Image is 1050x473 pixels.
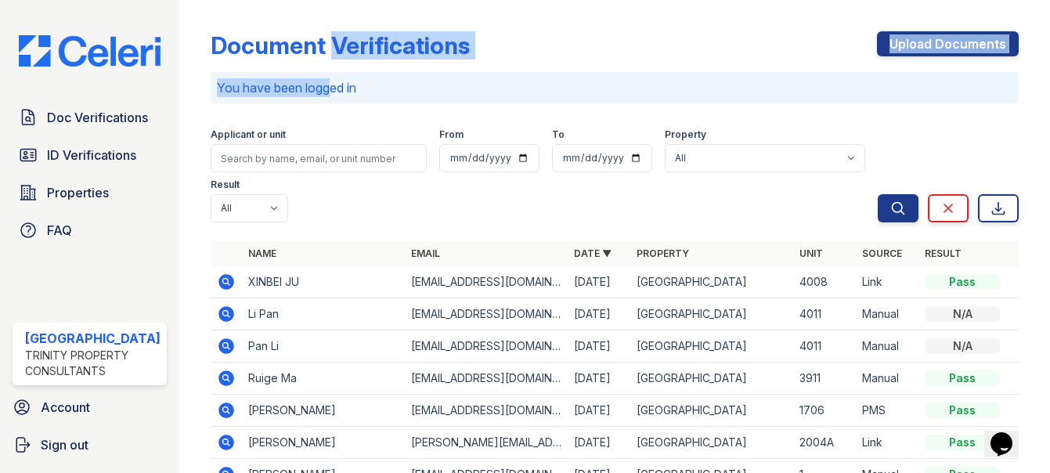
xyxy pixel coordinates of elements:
td: 3911 [793,363,856,395]
td: 4011 [793,330,856,363]
a: Email [411,247,440,259]
td: Link [856,266,918,298]
td: [EMAIL_ADDRESS][DOMAIN_NAME] [405,395,568,427]
img: CE_Logo_Blue-a8612792a0a2168367f1c8372b55b34899dd931a85d93a1a3d3e32e68fde9ad4.png [6,35,173,67]
div: Pass [925,370,1000,386]
div: Trinity Property Consultants [25,348,161,379]
span: ID Verifications [47,146,136,164]
label: Property [665,128,706,141]
a: ID Verifications [13,139,167,171]
td: [DATE] [568,395,630,427]
td: 2004A [793,427,856,459]
td: Manual [856,298,918,330]
p: You have been logged in [217,78,1012,97]
a: Properties [13,177,167,208]
td: Pan Li [242,330,405,363]
span: Doc Verifications [47,108,148,127]
td: Li Pan [242,298,405,330]
td: Manual [856,363,918,395]
td: [PERSON_NAME] [242,395,405,427]
td: 4008 [793,266,856,298]
a: FAQ [13,215,167,246]
div: Document Verifications [211,31,470,60]
a: Doc Verifications [13,102,167,133]
span: FAQ [47,221,72,240]
a: Account [6,392,173,423]
a: Unit [799,247,823,259]
span: Sign out [41,435,88,454]
div: N/A [925,306,1000,322]
td: [EMAIL_ADDRESS][DOMAIN_NAME] [405,298,568,330]
a: Upload Documents [877,31,1019,56]
a: Source [862,247,902,259]
a: Sign out [6,429,173,460]
span: Account [41,398,90,417]
div: Pass [925,403,1000,418]
td: [EMAIL_ADDRESS][DOMAIN_NAME] [405,266,568,298]
a: Name [248,247,276,259]
td: [DATE] [568,427,630,459]
td: [PERSON_NAME] [242,427,405,459]
label: To [552,128,565,141]
div: N/A [925,338,1000,354]
td: [PERSON_NAME][EMAIL_ADDRESS][PERSON_NAME][DOMAIN_NAME] [405,427,568,459]
td: Manual [856,330,918,363]
td: [GEOGRAPHIC_DATA] [630,395,793,427]
td: [GEOGRAPHIC_DATA] [630,427,793,459]
span: Properties [47,183,109,202]
td: Ruige Ma [242,363,405,395]
label: Applicant or unit [211,128,286,141]
div: Pass [925,435,1000,450]
a: Result [925,247,962,259]
a: Date ▼ [574,247,612,259]
td: [DATE] [568,266,630,298]
iframe: chat widget [984,410,1034,457]
td: [DATE] [568,330,630,363]
div: [GEOGRAPHIC_DATA] [25,329,161,348]
label: Result [211,179,240,191]
td: [DATE] [568,298,630,330]
a: Property [637,247,689,259]
td: [DATE] [568,363,630,395]
td: [EMAIL_ADDRESS][DOMAIN_NAME] [405,363,568,395]
td: [GEOGRAPHIC_DATA] [630,266,793,298]
td: XINBEI JU [242,266,405,298]
td: [GEOGRAPHIC_DATA] [630,298,793,330]
td: Link [856,427,918,459]
td: 1706 [793,395,856,427]
input: Search by name, email, or unit number [211,144,427,172]
td: PMS [856,395,918,427]
div: Pass [925,274,1000,290]
td: 4011 [793,298,856,330]
td: [GEOGRAPHIC_DATA] [630,363,793,395]
label: From [439,128,464,141]
td: [GEOGRAPHIC_DATA] [630,330,793,363]
td: [EMAIL_ADDRESS][DOMAIN_NAME] [405,330,568,363]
